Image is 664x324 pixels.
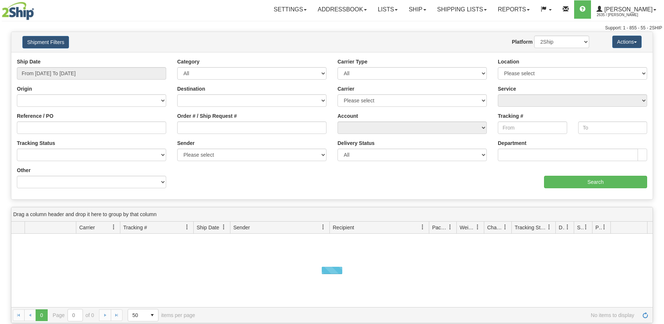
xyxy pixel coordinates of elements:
[512,38,533,45] label: Platform
[639,309,651,321] a: Refresh
[432,0,492,19] a: Shipping lists
[22,36,69,48] button: Shipment Filters
[612,36,642,48] button: Actions
[268,0,312,19] a: Settings
[498,139,526,147] label: Department
[338,85,354,92] label: Carrier
[181,221,193,233] a: Tracking # filter column settings
[498,85,516,92] label: Service
[197,224,219,231] span: Ship Date
[333,224,354,231] span: Recipient
[317,221,329,233] a: Sender filter column settings
[460,224,475,231] span: Weight
[107,221,120,233] a: Carrier filter column settings
[338,58,367,65] label: Carrier Type
[79,224,95,231] span: Carrier
[146,309,158,321] span: select
[17,139,55,147] label: Tracking Status
[591,0,662,19] a: [PERSON_NAME] 2635 / [PERSON_NAME]
[578,121,647,134] input: To
[580,221,592,233] a: Shipment Issues filter column settings
[471,221,484,233] a: Weight filter column settings
[233,224,250,231] span: Sender
[498,112,523,120] label: Tracking #
[559,224,565,231] span: Delivery Status
[498,58,519,65] label: Location
[403,0,431,19] a: Ship
[338,112,358,120] label: Account
[432,224,448,231] span: Packages
[647,124,663,199] iframe: chat widget
[36,309,47,321] span: Page 0
[17,112,54,120] label: Reference / PO
[561,221,574,233] a: Delivery Status filter column settings
[372,0,403,19] a: Lists
[17,85,32,92] label: Origin
[177,139,194,147] label: Sender
[312,0,372,19] a: Addressbook
[132,312,142,319] span: 50
[177,112,237,120] label: Order # / Ship Request #
[544,176,647,188] input: Search
[487,224,503,231] span: Charge
[492,0,535,19] a: Reports
[499,221,511,233] a: Charge filter column settings
[177,58,200,65] label: Category
[515,224,547,231] span: Tracking Status
[543,221,555,233] a: Tracking Status filter column settings
[444,221,456,233] a: Packages filter column settings
[577,224,583,231] span: Shipment Issues
[2,25,662,31] div: Support: 1 - 855 - 55 - 2SHIP
[53,309,94,321] span: Page of 0
[2,2,34,20] img: logo2635.jpg
[205,312,634,318] span: No items to display
[338,139,375,147] label: Delivery Status
[416,221,429,233] a: Recipient filter column settings
[602,6,653,12] span: [PERSON_NAME]
[596,11,652,19] span: 2635 / [PERSON_NAME]
[123,224,147,231] span: Tracking #
[128,309,195,321] span: items per page
[17,167,30,174] label: Other
[498,121,567,134] input: From
[11,207,653,222] div: grid grouping header
[595,224,602,231] span: Pickup Status
[218,221,230,233] a: Ship Date filter column settings
[128,309,158,321] span: Page sizes drop down
[17,58,41,65] label: Ship Date
[598,221,610,233] a: Pickup Status filter column settings
[177,85,205,92] label: Destination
